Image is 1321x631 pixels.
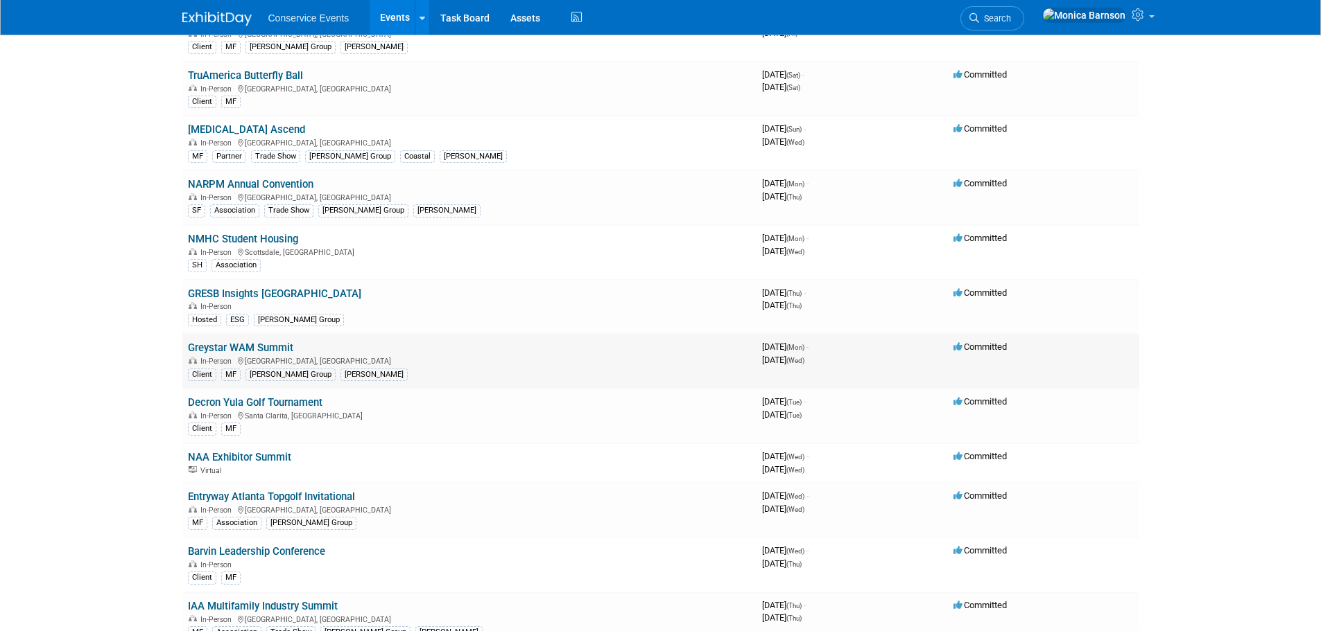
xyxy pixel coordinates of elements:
div: MF [221,368,241,381]
span: [DATE] [762,504,804,514]
a: Entryway Atlanta Topgolf Invitational [188,490,355,503]
div: Client [188,96,216,108]
span: (Sun) [786,125,802,133]
span: (Wed) [786,357,804,364]
span: (Thu) [786,193,802,201]
span: (Wed) [786,453,804,461]
span: In-Person [200,248,236,257]
img: In-Person Event [189,615,197,622]
div: Client [188,41,216,53]
span: In-Person [200,85,236,94]
img: Virtual Event [189,466,197,473]
span: (Mon) [786,235,804,242]
div: [GEOGRAPHIC_DATA], [GEOGRAPHIC_DATA] [188,191,751,202]
span: (Fri) [786,30,797,37]
span: [DATE] [762,82,800,92]
a: Search [960,6,1024,30]
span: - [804,287,806,298]
span: In-Person [200,615,236,624]
div: Hosted [188,314,221,326]
span: [DATE] [762,451,809,461]
span: Search [979,13,1011,24]
div: SH [188,259,207,272]
span: [DATE] [762,341,809,352]
div: Trade Show [251,150,300,163]
span: (Wed) [786,139,804,146]
a: IAA Multifamily Industry Summit [188,600,338,612]
span: - [806,233,809,243]
div: [PERSON_NAME] [340,41,408,53]
span: - [804,396,806,407]
img: In-Person Event [189,139,197,145]
span: Committed [953,490,1007,501]
span: - [806,341,809,352]
span: - [806,178,809,188]
span: - [806,545,809,556]
div: [GEOGRAPHIC_DATA], [GEOGRAPHIC_DATA] [188,355,751,366]
span: In-Person [200,357,236,366]
img: In-Person Event [189,85,197,91]
span: In-Person [200,139,236,148]
div: Trade Show [264,204,313,217]
div: [PERSON_NAME] Group [254,314,344,326]
span: (Mon) [786,344,804,351]
span: [DATE] [762,178,809,188]
span: - [802,69,804,80]
div: [PERSON_NAME] Group [266,517,356,529]
span: [DATE] [762,490,809,501]
span: [DATE] [762,191,802,202]
div: [GEOGRAPHIC_DATA], [GEOGRAPHIC_DATA] [188,82,751,94]
div: MF [221,96,241,108]
div: Coastal [400,150,435,163]
span: In-Person [200,506,236,515]
span: (Thu) [786,614,802,622]
img: In-Person Event [189,560,197,567]
a: Greystar WAM Summit [188,341,293,354]
a: NMHC Student Housing [188,233,298,245]
span: Committed [953,69,1007,80]
span: [DATE] [762,136,804,147]
div: Client [188,571,216,584]
div: [PERSON_NAME] Group [305,150,395,163]
span: Committed [953,545,1007,556]
div: Client [188,423,216,435]
span: Committed [953,233,1007,243]
div: MF [188,517,207,529]
div: [PERSON_NAME] [440,150,507,163]
span: Committed [953,341,1007,352]
a: NAA Exhibitor Summit [188,451,291,463]
span: Committed [953,178,1007,188]
span: (Wed) [786,547,804,555]
div: Partner [212,150,246,163]
div: SF [188,204,205,217]
img: Monica Barnson [1042,8,1126,23]
div: [PERSON_NAME] [413,204,481,217]
span: [DATE] [762,123,806,134]
span: (Thu) [786,302,802,310]
a: Decron Yula Golf Tournament [188,396,322,409]
span: [DATE] [762,396,806,407]
span: Committed [953,600,1007,610]
div: Association [211,259,261,272]
div: [GEOGRAPHIC_DATA], [GEOGRAPHIC_DATA] [188,136,751,148]
span: [DATE] [762,558,802,569]
span: - [806,490,809,501]
span: (Tue) [786,398,802,406]
span: [DATE] [762,69,804,80]
span: [DATE] [762,612,802,623]
img: In-Person Event [189,506,197,513]
div: MF [221,423,241,435]
div: ESG [226,314,249,326]
img: In-Person Event [189,248,197,255]
span: [DATE] [762,545,809,556]
div: [GEOGRAPHIC_DATA], [GEOGRAPHIC_DATA] [188,504,751,515]
div: Association [212,517,261,529]
span: Committed [953,396,1007,407]
span: Committed [953,287,1007,298]
span: Committed [953,451,1007,461]
div: Association [210,204,259,217]
span: (Sat) [786,84,800,91]
span: [DATE] [762,300,802,310]
span: [DATE] [762,287,806,298]
div: Santa Clarita, [GEOGRAPHIC_DATA] [188,409,751,420]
